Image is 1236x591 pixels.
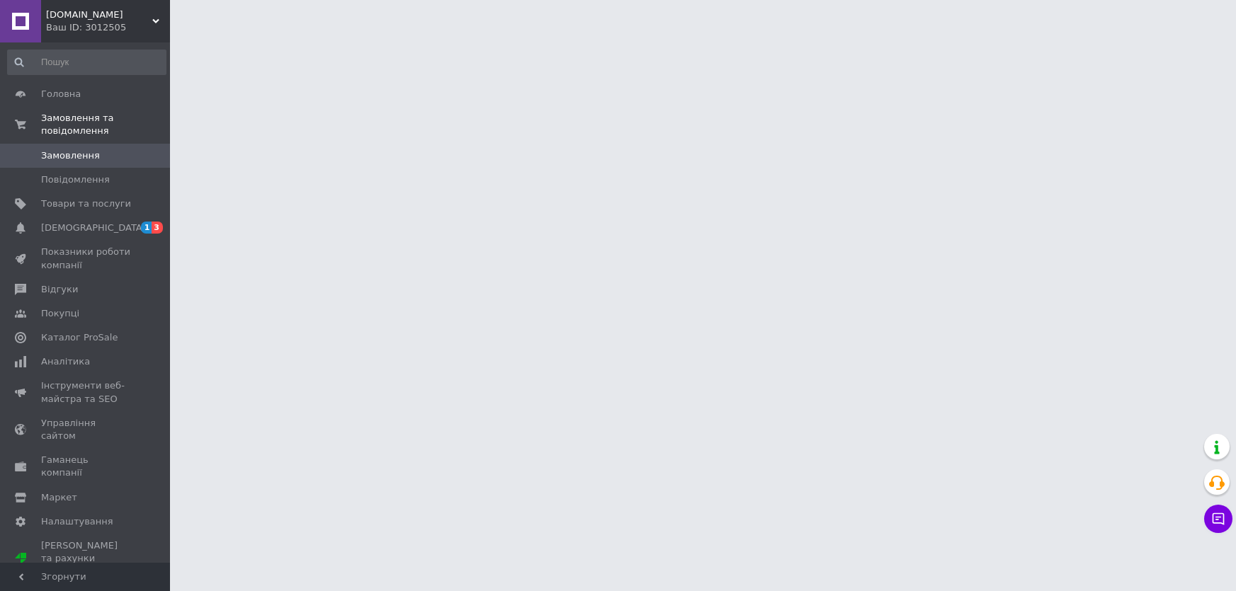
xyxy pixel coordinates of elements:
span: Головна [41,88,81,101]
span: Аналітика [41,355,90,368]
span: Маркет [41,491,77,504]
span: Покупці [41,307,79,320]
span: Гаманець компанії [41,454,131,479]
span: Замовлення та повідомлення [41,112,170,137]
span: 3 [152,222,163,234]
span: Замовлення [41,149,100,162]
input: Пошук [7,50,166,75]
span: Tourist-lviv.com.ua [46,8,152,21]
span: Каталог ProSale [41,331,118,344]
span: Управління сайтом [41,417,131,442]
button: Чат з покупцем [1204,505,1232,533]
div: Ваш ID: 3012505 [46,21,170,34]
span: Налаштування [41,515,113,528]
span: 1 [141,222,152,234]
span: Повідомлення [41,173,110,186]
span: Показники роботи компанії [41,246,131,271]
span: [PERSON_NAME] та рахунки [41,539,131,578]
span: [DEMOGRAPHIC_DATA] [41,222,146,234]
span: Відгуки [41,283,78,296]
span: Інструменти веб-майстра та SEO [41,379,131,405]
span: Товари та послуги [41,197,131,210]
